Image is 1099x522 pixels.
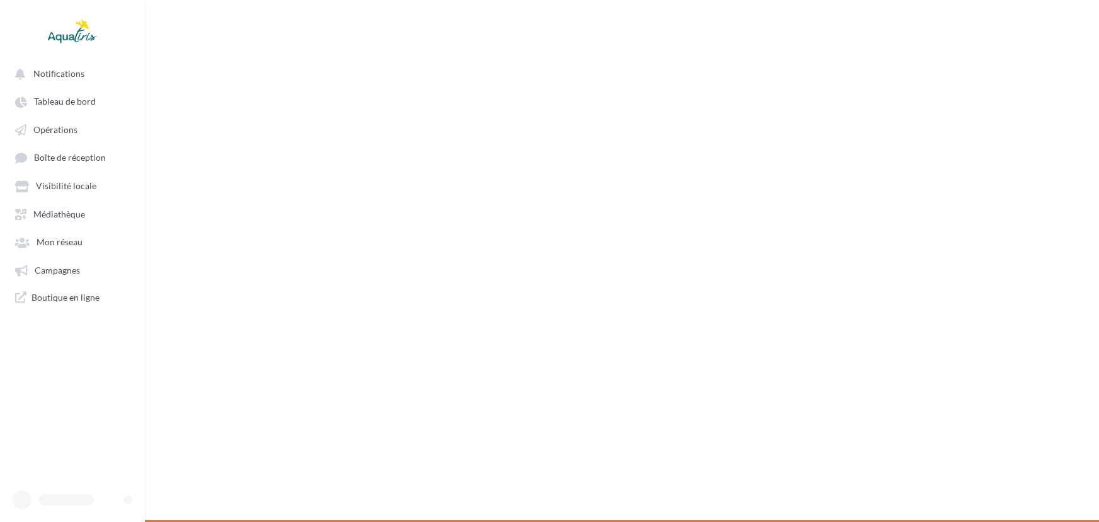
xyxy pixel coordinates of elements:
a: Mon réseau [8,230,137,253]
span: Boutique en ligne [31,291,100,303]
span: Mon réseau [37,237,83,248]
a: Opérations [8,118,137,141]
a: Médiathèque [8,202,137,225]
span: Opérations [33,124,77,135]
button: Notifications [8,62,132,84]
a: Visibilité locale [8,174,137,197]
span: Médiathèque [33,209,85,219]
span: Boîte de réception [34,153,106,163]
a: Boîte de réception [8,146,137,169]
a: Campagnes [8,258,137,281]
span: Notifications [33,68,84,79]
a: Boutique en ligne [8,286,137,308]
span: Campagnes [35,265,80,275]
span: Visibilité locale [36,181,96,192]
span: Tableau de bord [34,96,96,107]
a: Tableau de bord [8,90,137,112]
